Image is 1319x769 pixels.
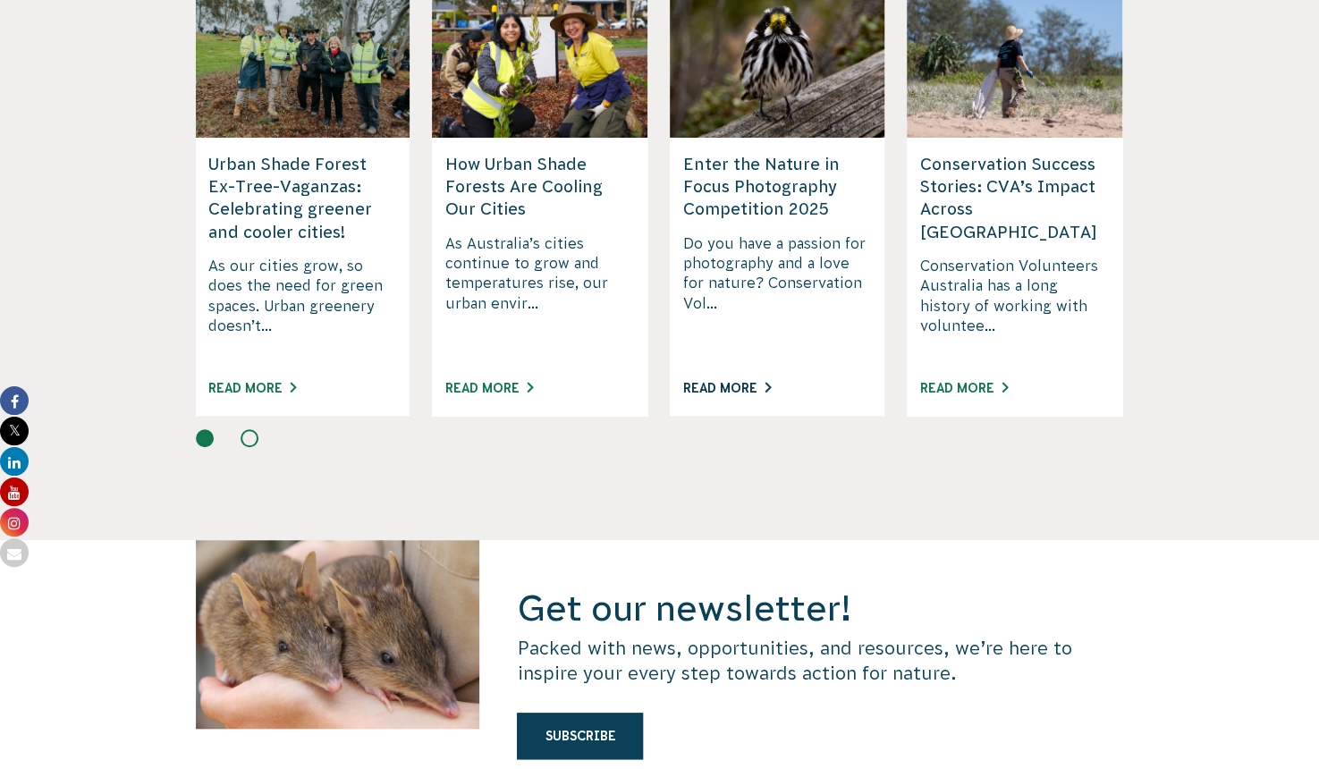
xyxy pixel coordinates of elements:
[683,381,771,395] a: Read More
[445,233,634,359] p: As Australia’s cities continue to grow and temperatures rise, our urban envir...
[445,153,634,221] h5: How Urban Shade Forests Are Cooling Our Cities
[517,636,1123,686] p: Packed with news, opportunities, and resources, we’re here to inspire your every step towards act...
[517,585,1123,631] h2: Get our newsletter!
[208,381,296,395] a: Read More
[920,381,1008,395] a: Read More
[683,153,872,221] h5: Enter the Nature in Focus Photography Competition 2025
[920,153,1109,243] h5: Conservation Success Stories: CVA’s Impact Across [GEOGRAPHIC_DATA]
[208,256,397,359] p: As our cities grow, so does the need for green spaces. Urban greenery doesn’t...
[683,233,872,359] p: Do you have a passion for photography and a love for nature? Conservation Vol...
[445,381,533,395] a: Read More
[208,153,397,243] h5: Urban Shade Forest Ex-Tree-Vaganzas: Celebrating greener and cooler cities!
[920,256,1109,359] p: Conservation Volunteers Australia has a long history of working with voluntee...
[517,713,643,759] a: Subscribe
